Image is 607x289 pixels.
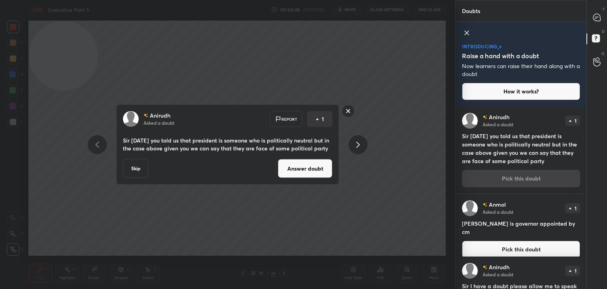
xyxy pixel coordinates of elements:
p: T [602,6,605,12]
img: large-star.026637fe.svg [499,45,502,49]
p: introducing [462,44,498,49]
div: Report [270,111,302,127]
img: small-star.76a44327.svg [498,48,500,50]
p: Anmol [489,202,506,208]
img: default.png [462,200,478,216]
img: default.png [462,113,478,129]
p: Sir [DATE] you told us that president is someone who is politically neutral but in the case above... [123,137,332,152]
p: 1 [575,206,577,211]
p: 1 [575,118,577,123]
p: Now learners can raise their hand along with a doubt [462,62,580,78]
h4: Sir [DATE] you told us that president is someone who is politically neutral but in the case above... [462,132,580,165]
p: Asked a doubt [483,209,513,215]
img: no-rating-badge.077c3623.svg [143,113,148,118]
p: 1 [575,268,577,273]
img: no-rating-badge.077c3623.svg [483,265,487,270]
img: no-rating-badge.077c3623.svg [483,203,487,207]
img: default.png [123,111,139,127]
button: Answer doubt [278,159,332,178]
p: Doubts [456,0,486,21]
button: Skip [123,159,148,178]
p: G [601,51,605,57]
p: 1 [322,115,324,123]
p: Anirudh [489,264,509,270]
p: Asked a doubt [143,120,174,126]
p: Anirudh [489,114,509,120]
img: default.png [462,263,478,279]
img: no-rating-badge.077c3623.svg [483,115,487,120]
button: How it works? [462,83,580,100]
p: Asked a doubt [483,271,513,278]
p: Asked a doubt [483,121,513,127]
button: Pick this doubt [462,241,580,258]
p: Anirudh [150,112,170,119]
h4: [PERSON_NAME] is governor appointed by cm [462,219,580,236]
div: grid [456,106,586,289]
p: D [602,29,605,34]
h5: Raise a hand with a doubt [462,51,539,61]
